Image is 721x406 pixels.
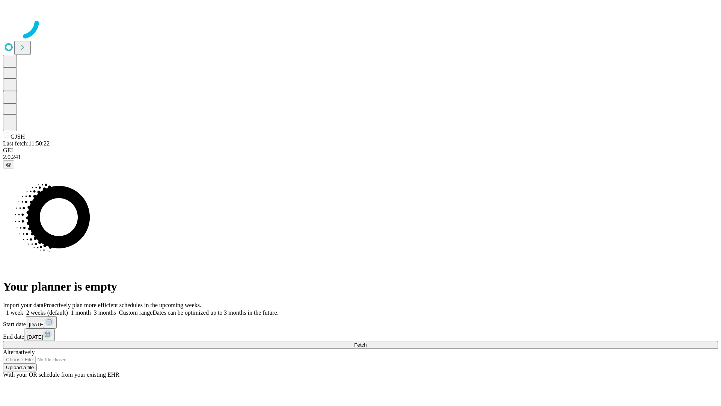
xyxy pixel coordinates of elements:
[11,133,25,140] span: GJSH
[354,342,367,348] span: Fetch
[3,280,718,294] h1: Your planner is empty
[3,371,119,378] span: With your OR schedule from your existing EHR
[26,316,57,329] button: [DATE]
[3,341,718,349] button: Fetch
[3,302,44,308] span: Import your data
[3,329,718,341] div: End date
[3,349,35,355] span: Alternatively
[3,147,718,154] div: GEI
[6,309,23,316] span: 1 week
[27,334,43,340] span: [DATE]
[3,140,50,147] span: Last fetch: 11:50:22
[119,309,152,316] span: Custom range
[3,316,718,329] div: Start date
[29,322,45,327] span: [DATE]
[3,154,718,161] div: 2.0.241
[44,302,201,308] span: Proactively plan more efficient schedules in the upcoming weeks.
[71,309,91,316] span: 1 month
[3,161,14,168] button: @
[26,309,68,316] span: 2 weeks (default)
[3,364,37,371] button: Upload a file
[24,329,55,341] button: [DATE]
[94,309,116,316] span: 3 months
[152,309,278,316] span: Dates can be optimized up to 3 months in the future.
[6,162,11,167] span: @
